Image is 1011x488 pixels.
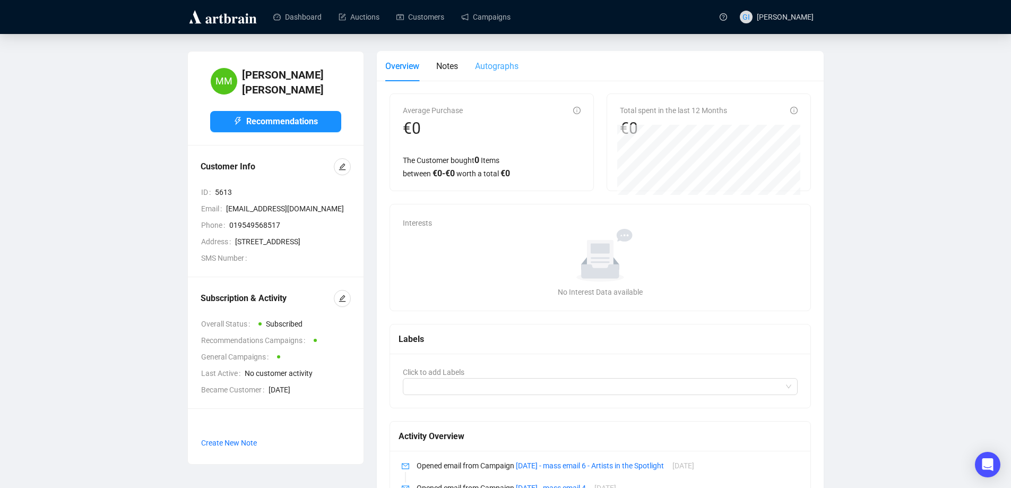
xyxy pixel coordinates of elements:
span: 5613 [215,186,351,198]
p: Opened email from Campaign [417,460,798,472]
div: Activity Overview [399,430,802,443]
span: Subscribed [266,320,303,328]
h4: [PERSON_NAME] [PERSON_NAME] [242,67,341,97]
span: Interests [403,219,432,227]
a: [DATE] - mass email 6 - Artists in the Spotlight [516,461,664,470]
a: Campaigns [461,3,511,31]
span: [PERSON_NAME] [757,13,814,21]
span: info-circle [573,107,581,114]
span: Overall Status [201,318,254,330]
span: Click to add Labels [403,368,464,376]
span: Address [201,236,235,247]
a: Dashboard [273,3,322,31]
span: ID [201,186,215,198]
span: General Campaigns [201,351,273,363]
span: thunderbolt [234,117,242,125]
span: info-circle [790,107,798,114]
div: Subscription & Activity [201,292,334,305]
span: 0 [474,155,479,165]
span: GI [742,11,750,23]
span: Email [201,203,226,215]
span: No customer activity [245,367,351,379]
span: Recommendations Campaigns [201,335,309,346]
div: €0 [620,118,727,139]
span: € 0 - € 0 [433,168,455,178]
button: Recommendations [210,111,341,132]
span: edit [339,163,346,170]
span: [STREET_ADDRESS] [235,236,351,247]
span: Average Purchase [403,106,463,115]
span: Recommendations [246,115,318,128]
span: [EMAIL_ADDRESS][DOMAIN_NAME] [226,203,351,215]
span: Overview [385,61,419,71]
button: Create New Note [201,434,257,451]
span: Phone [201,219,229,231]
span: question-circle [720,13,727,21]
div: The Customer bought Items between worth a total [403,153,581,180]
div: Customer Info [201,160,334,173]
span: MM [215,74,232,89]
span: [DATE] [672,461,694,470]
a: Auctions [339,3,379,31]
span: Total spent in the last 12 Months [620,106,727,115]
div: No Interest Data available [407,286,794,298]
span: Notes [436,61,458,71]
span: [DATE] [269,384,351,396]
span: SMS Number [201,252,251,264]
span: edit [339,295,346,302]
span: Create New Note [201,439,257,447]
span: Autographs [475,61,519,71]
div: Open Intercom Messenger [975,452,1000,477]
span: Became Customer [201,384,269,396]
span: € 0 [500,168,510,178]
span: Last Active [201,367,245,379]
span: 019549568517 [229,219,351,231]
div: €0 [403,118,463,139]
img: logo [187,8,258,25]
span: mail [402,463,409,470]
a: Customers [396,3,444,31]
div: Labels [399,332,802,346]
